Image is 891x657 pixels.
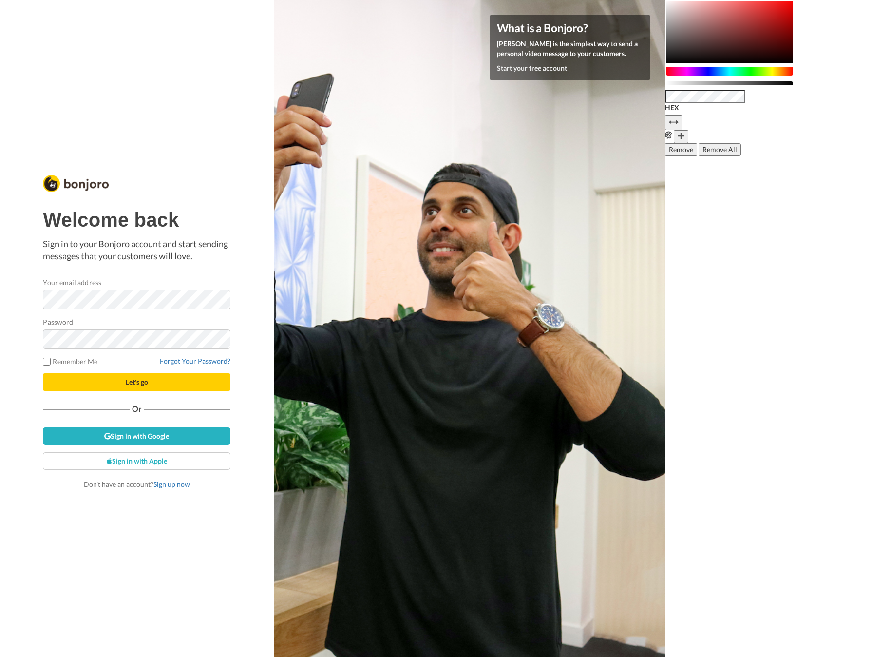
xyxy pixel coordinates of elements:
span: Let's go [126,378,148,386]
p: Sign in to your Bonjoro account and start sending messages that your customers will love. [43,238,230,263]
h1: Welcome back [43,209,230,231]
p: [PERSON_NAME] is the simplest way to send a personal video message to your customers. [497,39,643,58]
a: Start your free account [497,64,567,72]
button: Remove [665,143,697,156]
span: Or [130,406,144,412]
button: Remove All [699,143,741,156]
label: Remember Me [43,356,97,367]
a: Sign in with Apple [43,452,230,470]
label: HEX [665,103,679,113]
span: Don’t have an account? [84,480,190,488]
button: Let's go [43,373,230,391]
label: Your email address [43,277,101,288]
a: Forgot Your Password? [160,357,230,365]
a: Sign up now [153,480,190,488]
input: Remember Me [43,358,51,366]
h4: What is a Bonjoro? [497,22,643,34]
label: Password [43,317,73,327]
a: Sign in with Google [43,427,230,445]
